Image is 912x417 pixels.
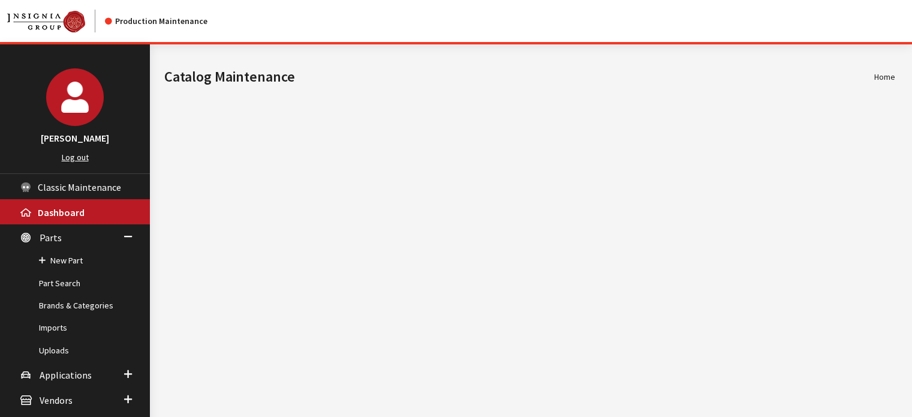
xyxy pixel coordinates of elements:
img: Kirsten Dart [46,68,104,126]
span: Applications [40,369,92,381]
h1: Catalog Maintenance [164,66,874,88]
h3: [PERSON_NAME] [12,131,138,145]
img: Catalog Maintenance [7,11,85,32]
span: Dashboard [38,206,85,218]
span: Parts [40,232,62,244]
span: Vendors [40,394,73,406]
div: Production Maintenance [105,15,207,28]
li: Home [874,71,895,83]
span: Classic Maintenance [38,181,121,193]
a: Log out [62,152,89,163]
a: Insignia Group logo [7,10,105,32]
